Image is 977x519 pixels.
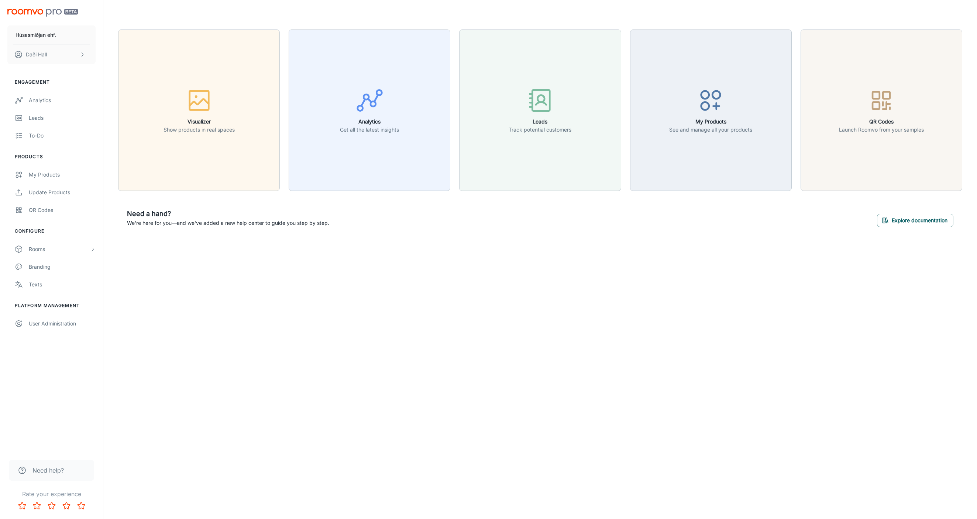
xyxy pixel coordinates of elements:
p: Launch Roomvo from your samples [839,126,924,134]
a: AnalyticsGet all the latest insights [289,106,450,113]
div: Update Products [29,188,96,196]
button: QR CodesLaunch Roomvo from your samples [801,29,962,191]
button: VisualizerShow products in real spaces [118,29,280,191]
h6: Visualizer [164,118,235,126]
button: LeadsTrack potential customers [459,29,621,191]
div: My Products [29,171,96,179]
div: To-do [29,132,96,140]
h6: My Products [669,118,752,126]
button: Húsasmiðjan ehf. [7,25,96,45]
h6: Leads [509,118,571,126]
button: AnalyticsGet all the latest insights [289,29,450,191]
h6: QR Codes [839,118,924,126]
div: QR Codes [29,206,96,214]
div: Analytics [29,96,96,104]
p: Show products in real spaces [164,126,235,134]
p: Get all the latest insights [340,126,399,134]
img: Roomvo PRO Beta [7,9,78,17]
div: Leads [29,114,96,122]
h6: Analytics [340,118,399,126]
button: Explore documentation [877,214,953,227]
p: See and manage all your products [669,126,752,134]
div: Rooms [29,245,90,253]
div: Branding [29,263,96,271]
p: Daði Hall [26,50,47,59]
button: Daði Hall [7,45,96,64]
h6: Need a hand? [127,209,329,219]
a: Explore documentation [877,216,953,224]
a: LeadsTrack potential customers [459,106,621,113]
button: My ProductsSee and manage all your products [630,29,792,191]
p: Track potential customers [509,126,571,134]
p: We're here for you—and we've added a new help center to guide you step by step. [127,219,329,227]
a: QR CodesLaunch Roomvo from your samples [801,106,962,113]
a: My ProductsSee and manage all your products [630,106,792,113]
p: Húsasmiðjan ehf. [16,31,56,39]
